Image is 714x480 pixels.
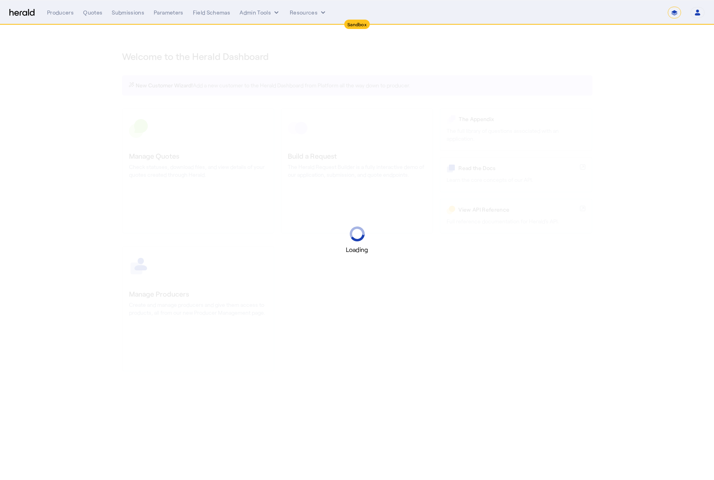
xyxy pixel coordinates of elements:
button: internal dropdown menu [240,9,280,16]
button: Resources dropdown menu [290,9,327,16]
div: Field Schemas [193,9,231,16]
div: Quotes [83,9,102,16]
div: Parameters [154,9,183,16]
div: Sandbox [344,20,370,29]
img: Herald Logo [9,9,35,16]
div: Producers [47,9,74,16]
div: Submissions [112,9,144,16]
